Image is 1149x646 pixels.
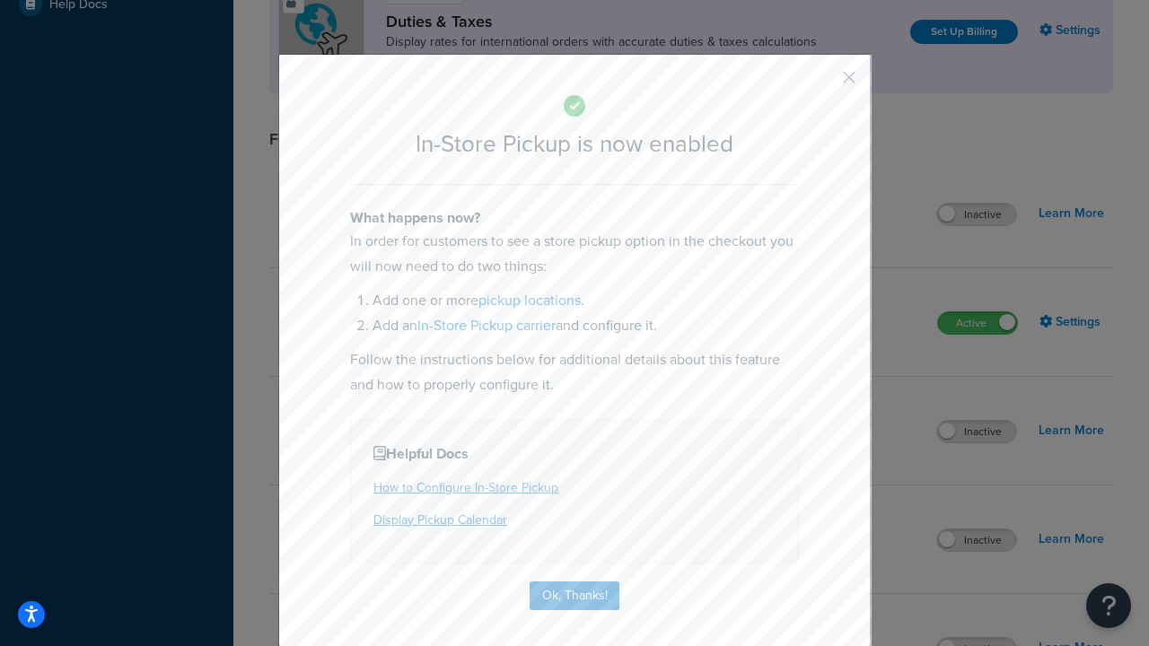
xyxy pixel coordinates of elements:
h4: What happens now? [350,207,799,229]
h4: Helpful Docs [373,443,776,465]
button: Ok, Thanks! [530,581,619,610]
h2: In-Store Pickup is now enabled [350,131,799,157]
p: In order for customers to see a store pickup option in the checkout you will now need to do two t... [350,229,799,279]
p: Follow the instructions below for additional details about this feature and how to properly confi... [350,347,799,397]
li: Add one or more . [373,288,799,313]
a: How to Configure In-Store Pickup [373,478,558,497]
a: Display Pickup Calendar [373,511,507,529]
li: Add an and configure it. [373,313,799,338]
a: pickup locations [478,290,581,310]
a: In-Store Pickup carrier [417,315,556,336]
